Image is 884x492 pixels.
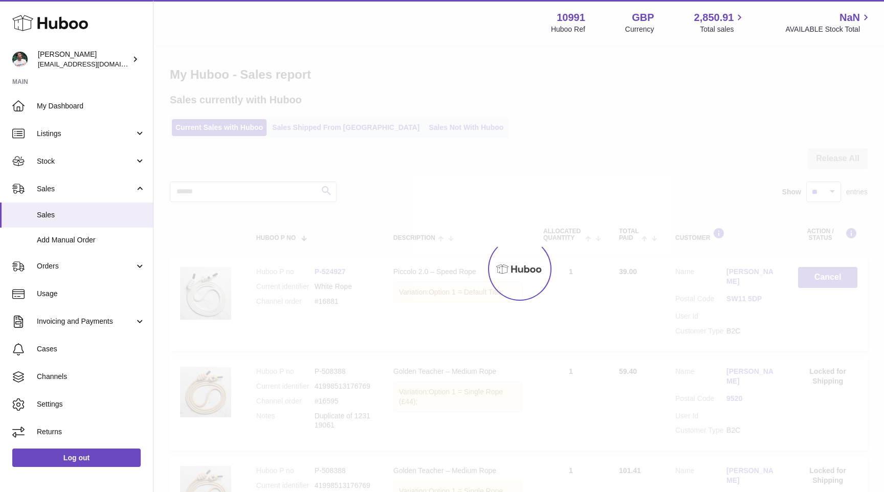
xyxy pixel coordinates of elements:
div: Currency [625,25,654,34]
span: Usage [37,289,145,299]
strong: GBP [632,11,654,25]
span: Orders [37,261,135,271]
span: Total sales [700,25,745,34]
span: [EMAIL_ADDRESS][DOMAIN_NAME] [38,60,150,68]
a: 2,850.91 Total sales [694,11,746,34]
strong: 10991 [557,11,585,25]
span: Listings [37,129,135,139]
span: NaN [839,11,860,25]
div: [PERSON_NAME] [38,50,130,69]
span: Stock [37,156,135,166]
div: Huboo Ref [551,25,585,34]
span: My Dashboard [37,101,145,111]
span: 2,850.91 [694,11,734,25]
img: timshieff@gmail.com [12,52,28,67]
a: NaN AVAILABLE Stock Total [785,11,872,34]
span: Cases [37,344,145,354]
span: Channels [37,372,145,382]
span: Sales [37,184,135,194]
a: Log out [12,449,141,467]
span: Add Manual Order [37,235,145,245]
span: Sales [37,210,145,220]
span: Returns [37,427,145,437]
span: Invoicing and Payments [37,317,135,326]
span: AVAILABLE Stock Total [785,25,872,34]
span: Settings [37,399,145,409]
